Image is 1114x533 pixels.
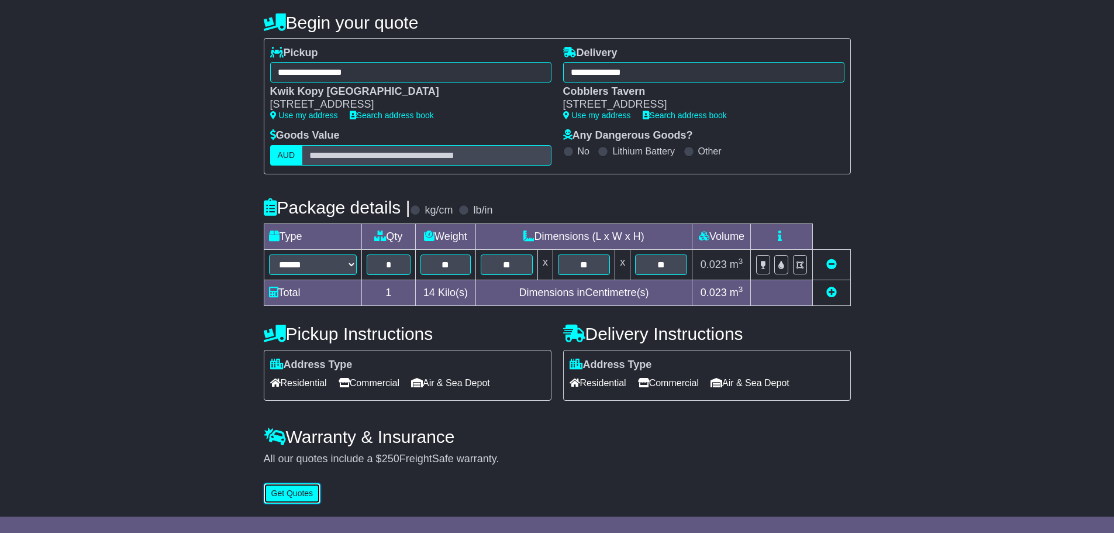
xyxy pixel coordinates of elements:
[264,427,851,446] h4: Warranty & Insurance
[701,259,727,270] span: 0.023
[730,287,743,298] span: m
[339,374,399,392] span: Commercial
[270,98,540,111] div: [STREET_ADDRESS]
[264,198,411,217] h4: Package details |
[270,129,340,142] label: Goods Value
[692,223,751,249] td: Volume
[563,85,833,98] div: Cobblers Tavern
[638,374,699,392] span: Commercial
[416,280,476,305] td: Kilo(s)
[698,146,722,157] label: Other
[826,259,837,270] a: Remove this item
[563,129,693,142] label: Any Dangerous Goods?
[270,145,303,166] label: AUD
[563,111,631,120] a: Use my address
[570,359,652,372] label: Address Type
[382,453,399,465] span: 250
[475,280,692,305] td: Dimensions in Centimetre(s)
[264,324,551,343] h4: Pickup Instructions
[270,111,338,120] a: Use my address
[264,13,851,32] h4: Begin your quote
[701,287,727,298] span: 0.023
[730,259,743,270] span: m
[411,374,490,392] span: Air & Sea Depot
[425,204,453,217] label: kg/cm
[563,324,851,343] h4: Delivery Instructions
[264,280,361,305] td: Total
[615,249,630,280] td: x
[270,85,540,98] div: Kwik Kopy [GEOGRAPHIC_DATA]
[361,223,416,249] td: Qty
[475,223,692,249] td: Dimensions (L x W x H)
[416,223,476,249] td: Weight
[563,47,618,60] label: Delivery
[270,47,318,60] label: Pickup
[826,287,837,298] a: Add new item
[570,374,626,392] span: Residential
[537,249,553,280] td: x
[739,257,743,266] sup: 3
[563,98,833,111] div: [STREET_ADDRESS]
[423,287,435,298] span: 14
[264,483,321,504] button: Get Quotes
[264,453,851,466] div: All our quotes include a $ FreightSafe warranty.
[643,111,727,120] a: Search address book
[612,146,675,157] label: Lithium Battery
[361,280,416,305] td: 1
[711,374,789,392] span: Air & Sea Depot
[578,146,589,157] label: No
[264,223,361,249] td: Type
[739,285,743,294] sup: 3
[473,204,492,217] label: lb/in
[350,111,434,120] a: Search address book
[270,359,353,372] label: Address Type
[270,374,327,392] span: Residential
